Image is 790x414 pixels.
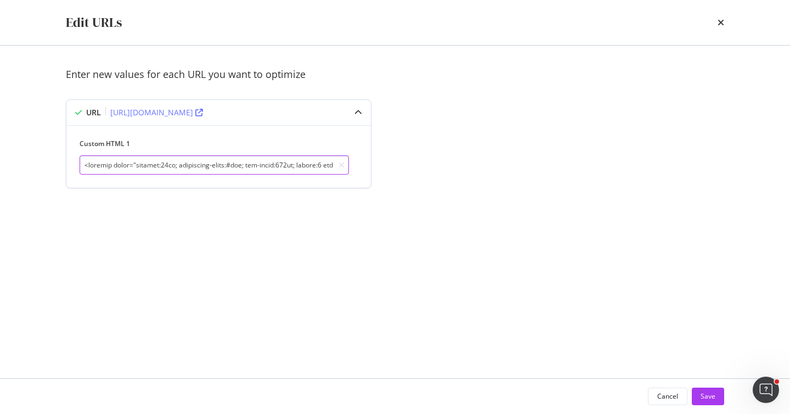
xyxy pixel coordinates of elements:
[86,107,101,118] div: URL
[753,377,779,403] iframe: Intercom live chat
[66,13,122,32] div: Edit URLs
[718,13,724,32] div: times
[66,68,724,82] div: Enter new values for each URL you want to optimize
[692,388,724,405] button: Save
[701,391,715,401] div: Save
[80,139,349,148] label: Custom HTML 1
[110,107,193,118] div: [URL][DOMAIN_NAME]
[657,391,678,401] div: Cancel
[110,107,203,118] a: [URL][DOMAIN_NAME]
[648,388,687,405] button: Cancel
